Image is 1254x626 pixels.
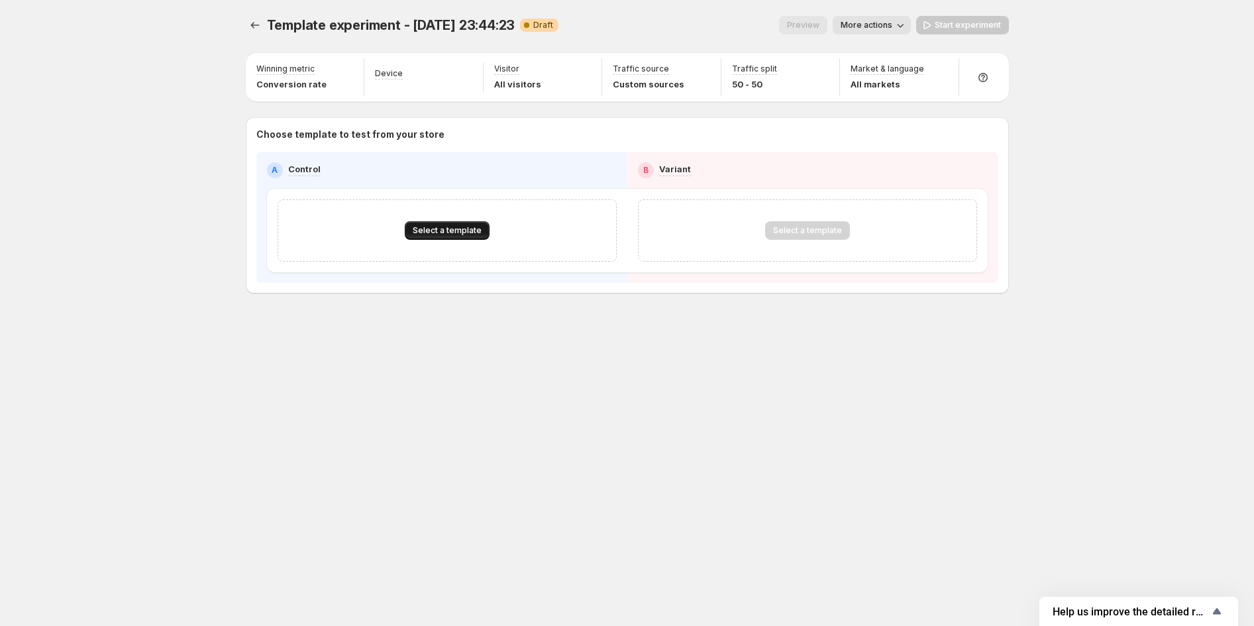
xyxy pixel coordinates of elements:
p: Traffic split [732,64,777,74]
p: Choose template to test from your store [256,128,998,141]
p: All markets [851,78,924,91]
p: Market & language [851,64,924,74]
button: Show survey - Help us improve the detailed report for A/B campaigns [1053,603,1225,619]
p: Visitor [494,64,519,74]
span: Help us improve the detailed report for A/B campaigns [1053,605,1209,618]
button: Experiments [246,16,264,34]
button: More actions [833,16,911,34]
p: Conversion rate [256,78,327,91]
p: Custom sources [613,78,684,91]
p: Control [288,162,321,176]
span: Draft [533,20,553,30]
p: Winning metric [256,64,315,74]
p: 50 - 50 [732,78,777,91]
h2: A [272,165,278,176]
p: Traffic source [613,64,669,74]
span: Template experiment - [DATE] 23:44:23 [267,17,515,33]
p: All visitors [494,78,541,91]
span: More actions [841,20,892,30]
h2: B [643,165,649,176]
button: Select a template [405,221,490,240]
p: Device [375,68,403,79]
p: Variant [659,162,691,176]
span: Select a template [413,225,482,236]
